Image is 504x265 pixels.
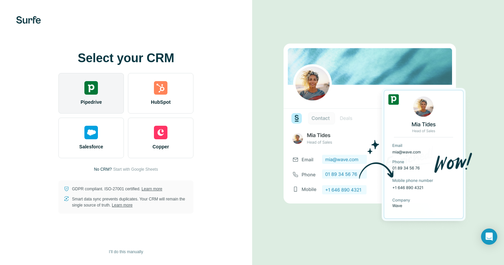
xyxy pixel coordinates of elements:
button: Start with Google Sheets [113,166,158,172]
img: Surfe's logo [16,16,41,24]
img: hubspot's logo [154,81,167,95]
img: PIPEDRIVE image [284,32,473,233]
div: Open Intercom Messenger [481,228,497,245]
p: No CRM? [94,166,112,172]
p: GDPR compliant. ISO-27001 certified. [72,186,162,192]
a: Learn more [141,187,162,191]
p: Smart data sync prevents duplicates. Your CRM will remain the single source of truth. [72,196,188,208]
span: I’ll do this manually [109,249,143,255]
a: Learn more [112,203,132,208]
span: Pipedrive [81,99,102,105]
span: HubSpot [151,99,170,105]
img: pipedrive's logo [84,81,98,95]
button: I’ll do this manually [104,247,148,257]
span: Salesforce [79,143,103,150]
span: Copper [153,143,169,150]
img: copper's logo [154,126,167,139]
h1: Select your CRM [58,51,193,65]
img: salesforce's logo [84,126,98,139]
